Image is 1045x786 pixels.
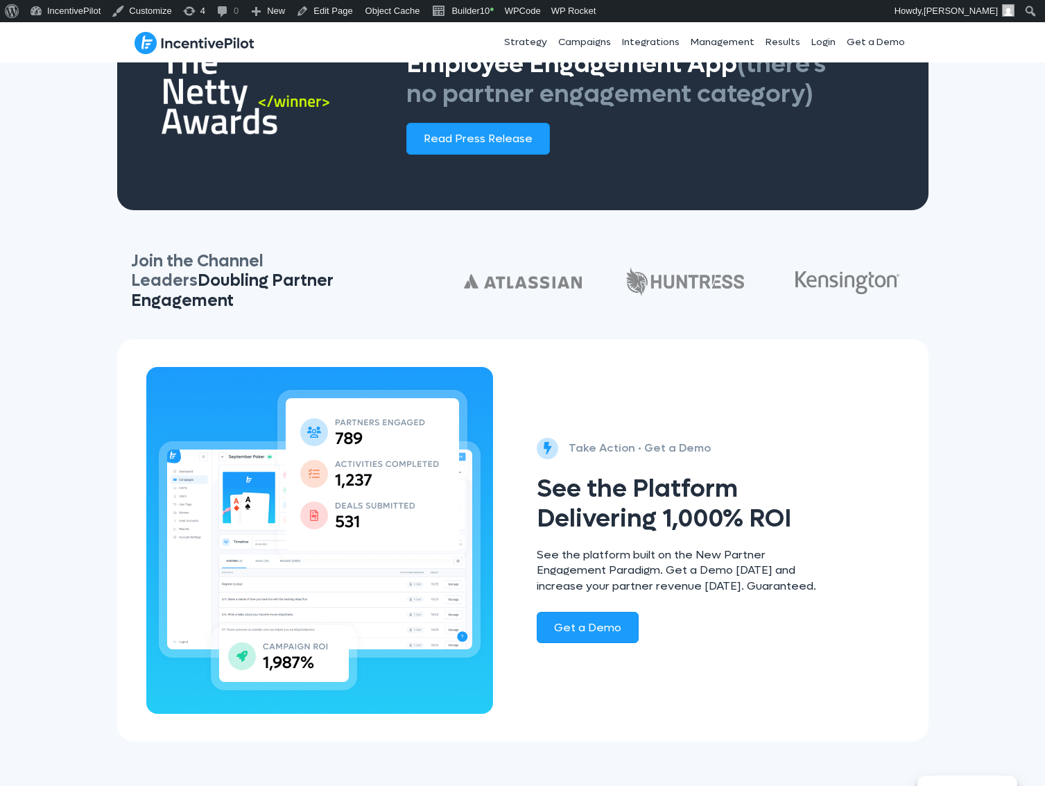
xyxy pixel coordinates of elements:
[569,438,711,458] p: Take Action • Get a Demo
[553,25,616,60] a: Campaigns
[404,25,911,60] nav: Header Menu
[806,25,841,60] a: Login
[131,270,334,311] span: Doubling Partner Engagement
[131,250,334,312] span: Join the Channel Leaders
[795,271,899,294] img: Kensington_PRIMARY_Logo_FINAL
[537,472,791,535] span: See the Platform Delivering 1,000% ROI
[135,31,254,55] img: IncentivePilot
[626,267,744,296] img: c160a1f01da15ede5cb2dbb7c1e1a7f7
[924,6,998,16] span: [PERSON_NAME]
[406,48,826,110] span: (there's no partner engagement category)
[685,25,760,60] a: Management
[464,274,582,289] img: 2560px-Atlassian-logo
[616,25,685,60] a: Integrations
[760,25,806,60] a: Results
[146,367,493,714] img: get-a-demo (1)
[490,3,494,17] span: •
[841,25,910,60] a: Get a Demo
[424,131,533,146] span: Read Press Release
[161,45,348,135] img: Netty-Winner-WG
[537,547,831,594] p: See the platform built on the New Partner Engagement Paradigm. Get a Demo [DATE] and increase you...
[406,123,550,154] a: Read Press Release
[406,18,826,110] span: IncentivePilot named Best New Employee Engagement App
[554,620,621,635] span: Get a Demo
[499,25,553,60] a: Strategy
[537,612,639,643] a: Get a Demo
